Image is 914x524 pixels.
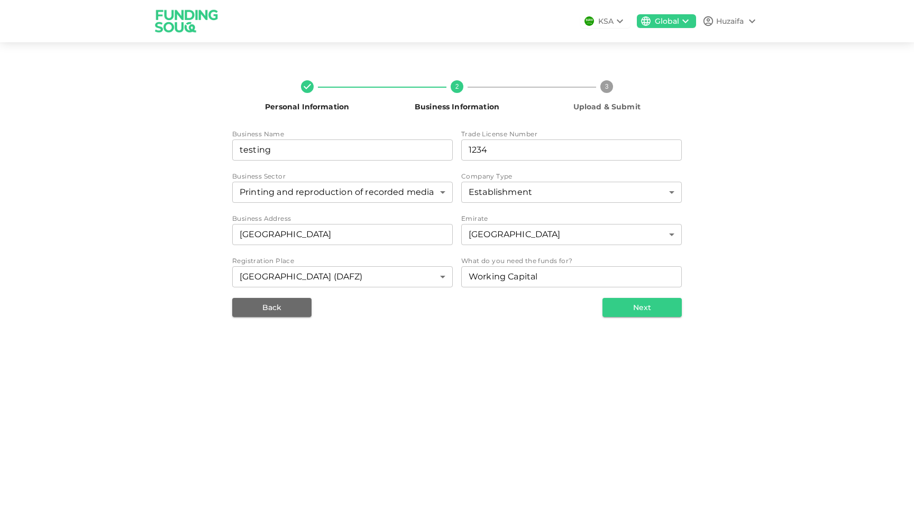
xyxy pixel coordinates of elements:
[461,139,682,161] input: tradeLicenseNumber
[605,83,609,90] text: 3
[598,16,614,27] div: KSA
[232,224,453,245] input: businessAddress.addressLine
[573,102,641,111] span: Upload & Submit
[415,102,499,111] span: Business Information
[469,270,674,283] textarea: needFundsFor
[461,182,682,203] div: companyType
[232,172,286,180] span: Business Sector
[461,130,537,138] span: Trade License Number
[232,182,453,203] div: businessSector
[232,130,284,138] span: Business Name
[232,257,294,265] span: Registration Place
[232,139,453,161] input: businessName
[461,257,572,265] span: What do you need the funds for?
[461,172,513,180] span: Company Type
[602,298,682,317] button: Next
[455,83,459,90] text: 2
[584,16,594,26] img: flag-sa.b9a346574cdc8950dd34b50780441f57.svg
[716,16,744,27] div: Huzaifa
[461,224,682,245] div: emirates
[461,214,488,222] span: Emirate
[232,266,453,287] div: registrationPlace
[655,16,679,27] div: Global
[232,298,312,317] button: Back
[265,102,349,111] span: Personal Information
[232,214,291,222] span: Business Address
[461,266,682,287] div: needFundsFor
